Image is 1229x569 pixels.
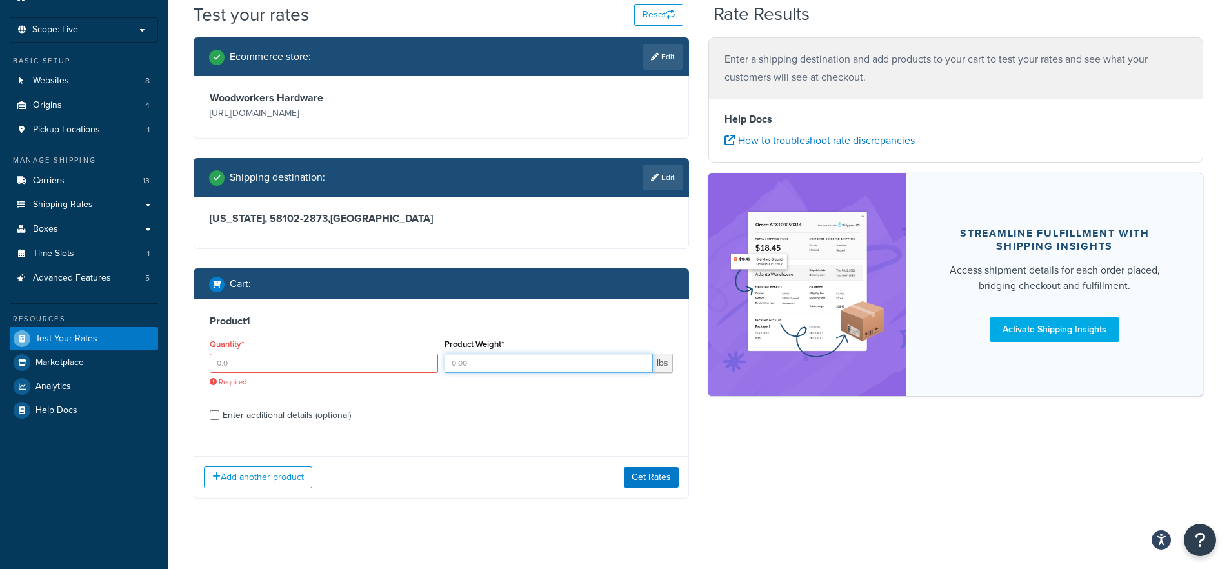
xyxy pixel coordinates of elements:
input: 0.0 [210,354,438,373]
li: Websites [10,69,158,93]
a: How to troubleshoot rate discrepancies [724,133,915,148]
a: Pickup Locations1 [10,118,158,142]
h2: Shipping destination : [230,172,325,183]
span: Websites [33,75,69,86]
input: Enter additional details (optional) [210,410,219,420]
span: Marketplace [35,357,84,368]
span: 8 [145,75,150,86]
button: Get Rates [624,467,679,488]
p: Enter a shipping destination and add products to your cart to test your rates and see what your c... [724,50,1188,86]
span: Origins [33,100,62,111]
a: Edit [643,44,683,70]
a: Boxes [10,217,158,241]
span: Test Your Rates [35,334,97,344]
a: Analytics [10,375,158,398]
a: Origins4 [10,94,158,117]
a: Help Docs [10,399,158,422]
a: Test Your Rates [10,327,158,350]
span: Carriers [33,175,65,186]
span: Scope: Live [32,25,78,35]
li: Carriers [10,169,158,193]
h3: [US_STATE], 58102-2873 , [GEOGRAPHIC_DATA] [210,212,673,225]
a: Carriers13 [10,169,158,193]
h1: Test your rates [194,2,309,27]
a: Edit [643,165,683,190]
li: Origins [10,94,158,117]
div: Basic Setup [10,55,158,66]
a: Websites8 [10,69,158,93]
span: Help Docs [35,405,77,416]
span: Advanced Features [33,273,111,284]
div: Streamline Fulfillment with Shipping Insights [937,227,1173,253]
span: 13 [143,175,150,186]
h3: Woodworkers Hardware [210,92,438,105]
span: 5 [145,273,150,284]
button: Reset [634,4,683,26]
li: Time Slots [10,242,158,266]
span: Pickup Locations [33,125,100,135]
a: Activate Shipping Insights [990,317,1119,342]
span: Time Slots [33,248,74,259]
a: Marketplace [10,351,158,374]
a: Advanced Features5 [10,266,158,290]
span: Shipping Rules [33,199,93,210]
span: 4 [145,100,150,111]
span: Analytics [35,381,71,392]
span: 1 [147,125,150,135]
img: feature-image-si-e24932ea9b9fcd0ff835db86be1ff8d589347e8876e1638d903ea230a36726be.png [728,192,887,377]
label: Quantity* [210,339,244,349]
div: Enter additional details (optional) [223,406,351,424]
li: Advanced Features [10,266,158,290]
button: Add another product [204,466,312,488]
h2: Cart : [230,278,251,290]
span: Required [210,377,438,387]
a: Shipping Rules [10,193,158,217]
li: Pickup Locations [10,118,158,142]
span: 1 [147,248,150,259]
div: Manage Shipping [10,155,158,166]
button: Open Resource Center [1184,524,1216,556]
span: lbs [653,354,673,373]
span: Boxes [33,224,58,235]
div: Access shipment details for each order placed, bridging checkout and fulfillment. [937,263,1173,294]
h2: Rate Results [714,5,810,25]
p: [URL][DOMAIN_NAME] [210,105,438,123]
div: Resources [10,314,158,324]
a: Time Slots1 [10,242,158,266]
h4: Help Docs [724,112,1188,127]
h3: Product 1 [210,315,673,328]
h2: Ecommerce store : [230,51,311,63]
label: Product Weight* [445,339,504,349]
input: 0.00 [445,354,653,373]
